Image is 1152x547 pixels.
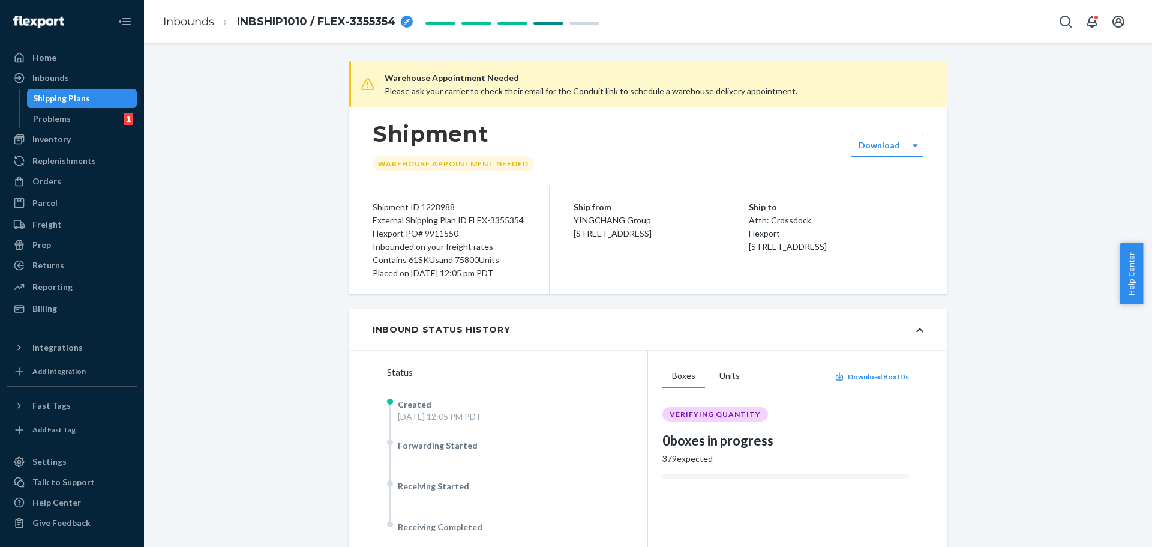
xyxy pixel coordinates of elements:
[27,109,137,128] a: Problems1
[7,172,137,191] a: Orders
[373,267,525,280] div: Placed on [DATE] 12:05 pm PDT
[32,197,58,209] div: Parcel
[398,440,478,450] span: Forwarding Started
[32,175,61,187] div: Orders
[749,214,924,227] p: Attn: Crossdock
[7,277,137,297] a: Reporting
[7,513,137,533] button: Give Feedback
[32,366,86,376] div: Add Integration
[32,497,81,509] div: Help Center
[7,151,137,171] a: Replenishments
[373,121,534,147] h1: Shipment
[32,133,71,145] div: Inventory
[373,227,525,240] div: Flexport PO# 9911550
[859,139,900,151] label: Download
[574,201,749,214] p: Ship from
[32,219,62,231] div: Freight
[749,201,924,214] p: Ship to
[385,71,933,85] span: Warehouse Appointment Needed
[710,365,749,388] button: Units
[7,235,137,255] a: Prep
[27,89,137,108] a: Shipping Plans
[32,400,71,412] div: Fast Tags
[662,453,909,465] div: 379 expected
[1080,10,1104,34] button: Open notifications
[373,253,525,267] div: Contains 61 SKUs and 75800 Units
[237,14,396,30] span: INBSHIP1010 / FLEX-3355354
[32,342,83,354] div: Integrations
[32,72,69,84] div: Inbounds
[7,130,137,149] a: Inventory
[32,476,95,488] div: Talk to Support
[7,420,137,440] a: Add Fast Tag
[7,68,137,88] a: Inbounds
[7,338,137,357] button: Integrations
[670,409,761,419] span: VERIFYING QUANTITY
[662,431,909,450] div: 0 boxes in progress
[32,239,51,251] div: Prep
[574,215,652,238] span: YINGCHANG Group [STREET_ADDRESS]
[7,473,137,492] a: Talk to Support
[32,456,67,468] div: Settings
[32,52,56,64] div: Home
[373,214,525,227] div: External Shipping Plan ID FLEX-3355354
[1054,10,1078,34] button: Open Search Box
[7,396,137,416] button: Fast Tags
[398,481,469,491] span: Receiving Started
[33,92,90,104] div: Shipping Plans
[7,362,137,381] a: Add Integration
[373,156,534,171] div: Warehouse Appointment Needed
[7,215,137,234] a: Freight
[373,240,525,253] div: Inbounded on your freight rates
[32,281,73,293] div: Reporting
[32,303,57,315] div: Billing
[387,365,647,379] div: Status
[835,372,909,382] button: Download Box IDs
[13,16,64,28] img: Flexport logo
[124,113,133,125] div: 1
[385,86,797,96] span: Please ask your carrier to check their email for the Conduit link to schedule a warehouse deliver...
[373,324,510,336] div: Inbound Status History
[7,193,137,213] a: Parcel
[7,493,137,512] a: Help Center
[7,452,137,471] a: Settings
[1120,243,1143,304] button: Help Center
[163,15,214,28] a: Inbounds
[32,259,64,271] div: Returns
[7,299,137,318] a: Billing
[398,411,481,423] div: [DATE] 12:05 PM PDT
[33,113,71,125] div: Problems
[113,10,137,34] button: Close Navigation
[373,201,525,214] div: Shipment ID 1228988
[7,48,137,67] a: Home
[662,365,705,388] button: Boxes
[749,241,827,252] span: [STREET_ADDRESS]
[749,227,924,240] p: Flexport
[7,256,137,275] a: Returns
[32,517,91,529] div: Give Feedback
[1106,10,1130,34] button: Open account menu
[154,4,422,40] ol: breadcrumbs
[32,425,76,435] div: Add Fast Tag
[398,399,431,409] span: Created
[398,522,482,532] span: Receiving Completed
[32,155,96,167] div: Replenishments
